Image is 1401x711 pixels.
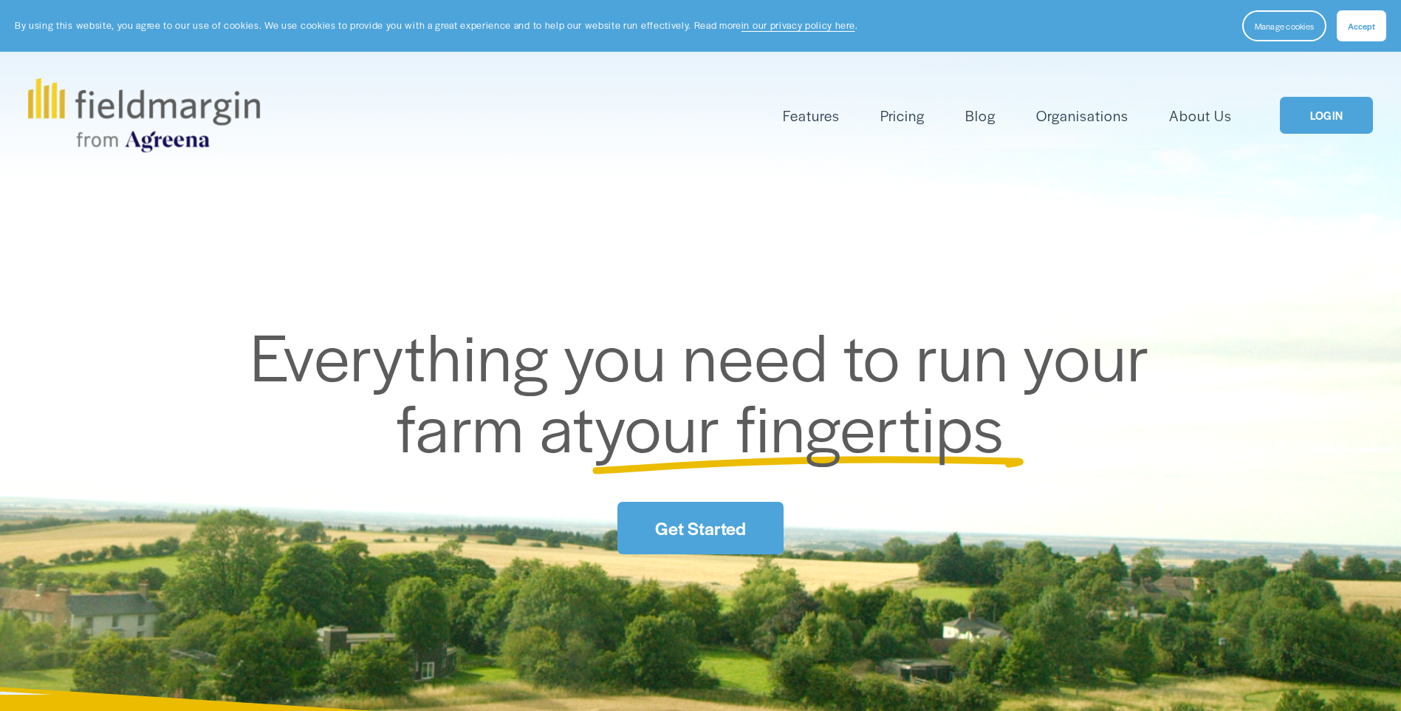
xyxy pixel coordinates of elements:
a: LOGIN [1280,97,1373,135]
a: Blog [965,103,996,128]
span: your fingertips [595,379,1004,472]
button: Manage cookies [1242,10,1326,41]
img: fieldmargin.com [28,78,260,152]
a: folder dropdown [783,103,840,128]
span: Accept [1348,20,1375,32]
button: Accept [1337,10,1386,41]
a: Organisations [1036,103,1128,128]
span: Features [783,105,840,126]
a: in our privacy policy here [741,18,855,32]
a: Pricing [880,103,925,128]
a: Get Started [617,502,783,554]
span: Everything you need to run your farm at [250,308,1165,472]
p: By using this website, you agree to our use of cookies. We use cookies to provide you with a grea... [15,18,857,33]
span: Manage cookies [1255,20,1314,32]
a: About Us [1169,103,1232,128]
